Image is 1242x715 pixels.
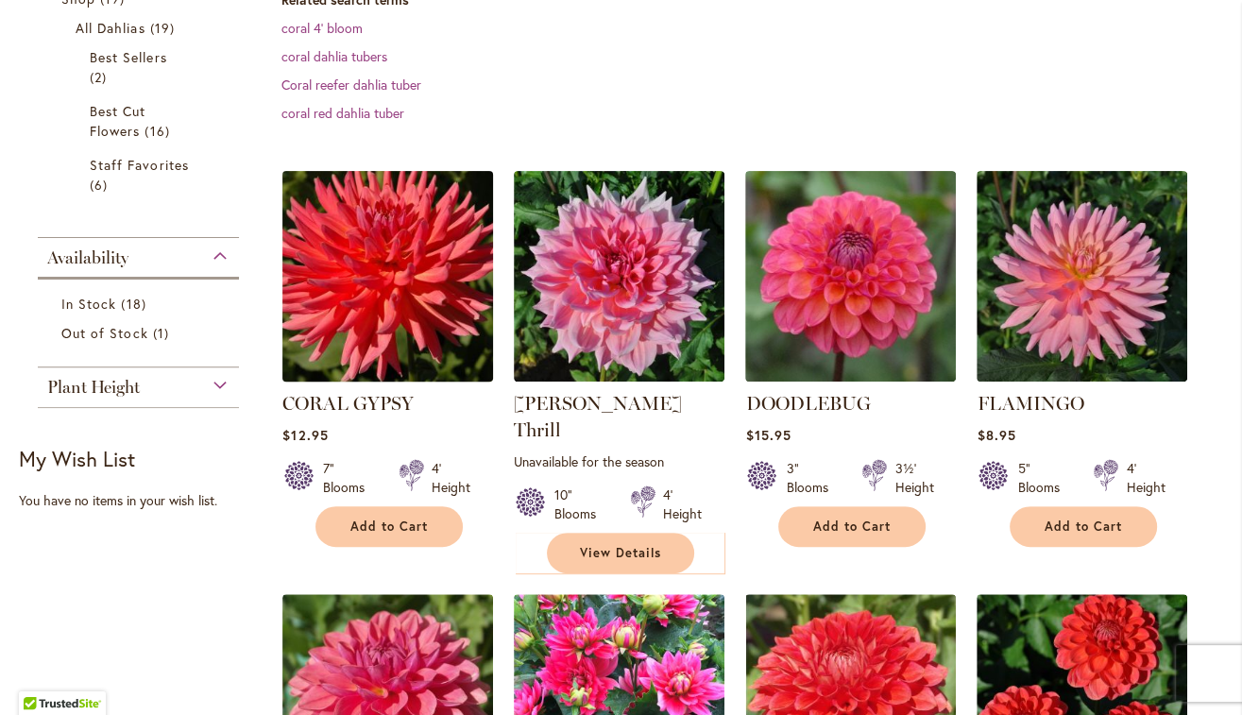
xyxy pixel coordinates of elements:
[745,367,956,385] a: DOODLEBUG
[281,104,404,122] a: coral red dahlia tuber
[282,392,414,415] a: CORAL GYPSY
[778,506,926,547] button: Add to Cart
[282,426,328,444] span: $12.95
[977,392,1083,415] a: FLAMINGO
[14,648,67,701] iframe: Launch Accessibility Center
[19,491,270,510] div: You have no items in your wish list.
[90,101,192,141] a: Best Cut Flowers
[1126,459,1165,497] div: 4' Height
[278,165,499,386] img: CORAL GYPSY
[514,367,724,385] a: Otto's Thrill
[150,18,179,38] span: 19
[786,459,839,497] div: 3" Blooms
[76,18,206,38] a: All Dahlias
[663,485,702,523] div: 4' Height
[745,426,791,444] span: $15.95
[315,506,463,547] button: Add to Cart
[1017,459,1070,497] div: 5" Blooms
[61,294,220,314] a: In Stock 18
[282,367,493,385] a: CORAL GYPSY
[61,324,148,342] span: Out of Stock
[350,519,428,535] span: Add to Cart
[121,294,150,314] span: 18
[813,519,891,535] span: Add to Cart
[281,19,363,37] a: coral 4' bloom
[514,171,724,382] img: Otto's Thrill
[580,545,661,561] span: View Details
[554,485,607,523] div: 10" Blooms
[323,459,376,497] div: 7" Blooms
[547,533,694,573] a: View Details
[281,76,421,94] a: Coral reefer dahlia tuber
[90,67,111,87] span: 2
[47,247,128,268] span: Availability
[514,392,682,441] a: [PERSON_NAME] Thrill
[90,156,189,174] span: Staff Favorites
[894,459,933,497] div: 3½' Height
[1045,519,1122,535] span: Add to Cart
[145,121,174,141] span: 16
[76,19,145,37] span: All Dahlias
[61,295,116,313] span: In Stock
[514,452,724,470] p: Unavailable for the season
[745,392,870,415] a: DOODLEBUG
[977,426,1015,444] span: $8.95
[745,171,956,382] img: DOODLEBUG
[90,155,192,195] a: Staff Favorites
[432,459,470,497] div: 4' Height
[1010,506,1157,547] button: Add to Cart
[90,47,192,87] a: Best Sellers
[61,323,220,343] a: Out of Stock 1
[977,171,1187,382] img: FLAMINGO
[47,377,140,398] span: Plant Height
[281,47,387,65] a: coral dahlia tubers
[153,323,174,343] span: 1
[90,102,145,140] span: Best Cut Flowers
[977,367,1187,385] a: FLAMINGO
[90,48,167,66] span: Best Sellers
[90,175,112,195] span: 6
[19,445,135,472] strong: My Wish List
